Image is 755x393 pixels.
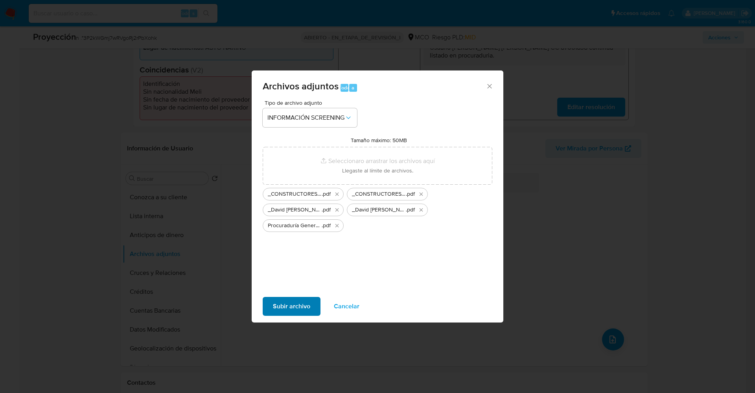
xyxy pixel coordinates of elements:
span: Procuraduría General de la Nación citó a audiencia pública a gerente del Centro de Salud [GEOGRAP... [268,222,322,230]
span: Tipo de archivo adjunto [265,100,359,106]
font: .pdf [322,190,331,198]
button: Eliminar Procuraduría General de la Nación citó a audiencia pública a gerente del Centro de Salud... [332,221,342,230]
span: Subir archivo [273,298,310,315]
font: Cancelar [334,297,359,316]
button: Subir archivo [263,297,320,316]
span: _CONSTRUCTORES Y DISTRIBUIDORES NARIÑO SAS_ - Buscar con Google [352,190,406,198]
button: INFORMACIÓN SCREENING [263,108,357,127]
font: a [352,84,354,91]
font: .pdf [406,206,415,213]
button: Eliminar _CONSTRUCTORES Y DISTRIBUIDORES NARIÑO SAS_ - Buscar con Google.pdf [416,189,426,199]
font: .pdf [322,206,331,213]
button: Eliminar _David Andres Castro Bastidas_ - Buscar con Google.pdf [416,205,426,215]
label: Tamaño máximo: 50MB [351,137,407,144]
button: Cancelar [324,297,370,316]
button: Eliminar _David Andres Castro Bastidas_ lavado de dinero - Buscar con Google.pdf [332,205,342,215]
button: Cerrar [486,82,493,89]
span: _David [PERSON_NAME] Bastidas_ lavado de dinero - Buscar con Google [268,206,322,214]
span: _CONSTRUCTORES Y DISTRIBUIDORES NARIÑO SAS_ lavado de dinero - Buscar con Google [268,190,322,198]
font: INFORMACIÓN SCREENING [267,113,344,122]
font: .pdf [406,190,415,198]
span: _David [PERSON_NAME] - Buscar con Google [352,206,406,214]
font: .pdf [322,221,331,229]
ul: Archivos seleccionados [263,185,492,232]
button: Eliminar _CONSTRUCTORES Y DISTRIBUIDORES NARIÑO SAS_ lavado de dinero - Buscar con Google.pdf [332,189,342,199]
font: Archivos adjuntos [263,79,339,93]
font: Todo [339,84,350,91]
